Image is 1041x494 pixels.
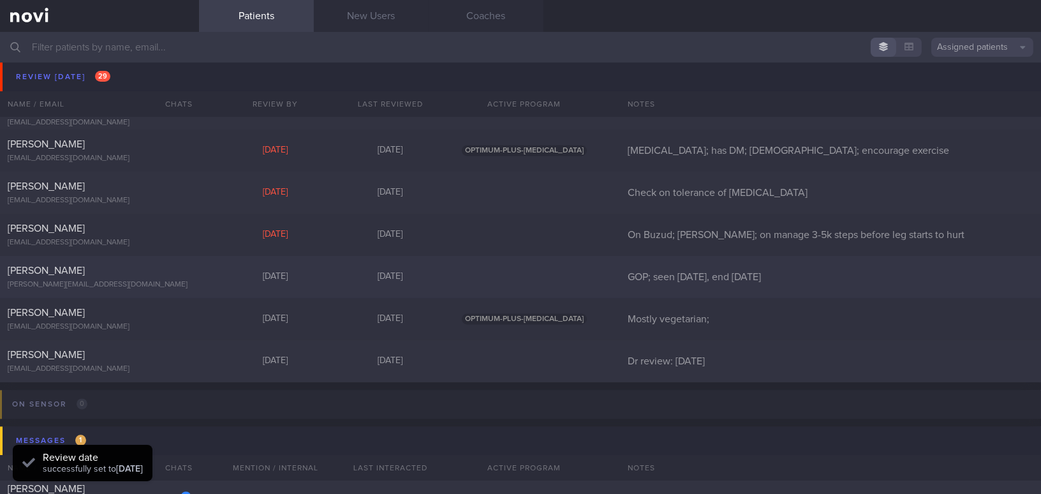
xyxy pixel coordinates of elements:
[43,465,143,474] span: successfully set to
[448,455,601,481] div: Active Program
[8,181,85,191] span: [PERSON_NAME]
[462,313,587,324] span: OPTIMUM-PLUS-[MEDICAL_DATA]
[333,313,448,325] div: [DATE]
[620,271,1041,283] div: GOP; seen [DATE], end [DATE]
[620,102,1041,115] div: Active logging
[333,356,448,367] div: [DATE]
[9,396,91,413] div: On sensor
[620,313,1041,326] div: Mostly vegetarian;
[148,455,199,481] div: Chats
[333,455,448,481] div: Last Interacted
[8,280,191,290] div: [PERSON_NAME][EMAIL_ADDRESS][DOMAIN_NAME]
[218,455,333,481] div: Mention / Internal
[218,229,333,241] div: [DATE]
[333,229,448,241] div: [DATE]
[218,145,333,156] div: [DATE]
[8,118,191,128] div: [EMAIL_ADDRESS][DOMAIN_NAME]
[333,145,448,156] div: [DATE]
[77,398,87,409] span: 0
[75,435,86,445] span: 1
[333,271,448,283] div: [DATE]
[620,186,1041,199] div: Check on tolerance of [MEDICAL_DATA]
[620,60,1041,73] div: [MEDICAL_DATA] 14mg; drinks at least 3L of warm water a day
[8,350,85,360] span: [PERSON_NAME]
[8,308,85,318] span: [PERSON_NAME]
[8,70,191,79] div: [PERSON_NAME][EMAIL_ADDRESS][DOMAIN_NAME]
[8,266,85,276] span: [PERSON_NAME]
[462,103,587,114] span: OPTIMUM-PLUS-[MEDICAL_DATA]
[462,145,587,156] span: OPTIMUM-PLUS-[MEDICAL_DATA]
[218,313,333,325] div: [DATE]
[218,103,333,114] div: [DATE]
[13,432,89,449] div: Messages
[218,187,333,198] div: [DATE]
[8,154,191,163] div: [EMAIL_ADDRESS][DOMAIN_NAME]
[620,144,1041,157] div: [MEDICAL_DATA]; has DM; [DEMOGRAPHIC_DATA]; encourage exercise
[620,355,1041,368] div: Dr review: [DATE]
[218,61,333,72] div: [DATE]
[8,223,85,234] span: [PERSON_NAME]
[43,451,143,464] div: Review date
[218,356,333,367] div: [DATE]
[218,271,333,283] div: [DATE]
[620,228,1041,241] div: On Buzud; [PERSON_NAME]; on manage 3-5k steps before leg starts to hurt
[8,91,85,114] span: [PERSON_NAME] [PERSON_NAME]
[8,238,191,248] div: [EMAIL_ADDRESS][DOMAIN_NAME]
[333,187,448,198] div: [DATE]
[333,103,448,114] div: [DATE]
[462,61,587,71] span: OPTIMUM-PLUS-[MEDICAL_DATA]
[8,364,191,374] div: [EMAIL_ADDRESS][DOMAIN_NAME]
[8,139,85,149] span: [PERSON_NAME]
[116,465,143,474] strong: [DATE]
[620,455,1041,481] div: Notes
[8,196,191,206] div: [EMAIL_ADDRESS][DOMAIN_NAME]
[333,61,448,72] div: [DATE]
[931,38,1033,57] button: Assigned patients
[8,322,191,332] div: [EMAIL_ADDRESS][DOMAIN_NAME]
